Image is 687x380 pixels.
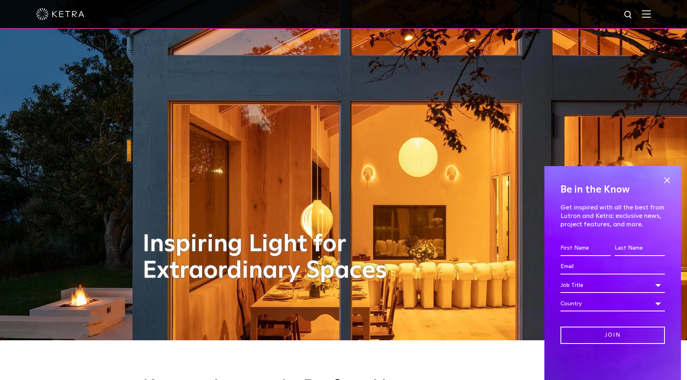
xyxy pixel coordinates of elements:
img: search icon [624,10,634,20]
input: Last Name [615,241,665,256]
img: Hamburger%20Nav.svg [642,10,651,18]
img: ketra-logo-2019-white [36,8,84,20]
p: Get inspired with all the best from Lutron and Ketra: exclusive news, project features, and more. [560,203,665,228]
h1: Inspiring Light for Extraordinary Spaces [143,231,404,284]
div: Country [560,296,665,311]
h4: Be in the Know [560,182,665,197]
input: First Name [560,241,611,256]
input: Email [560,259,665,274]
input: Join [560,327,665,344]
div: Job Title [560,278,665,293]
